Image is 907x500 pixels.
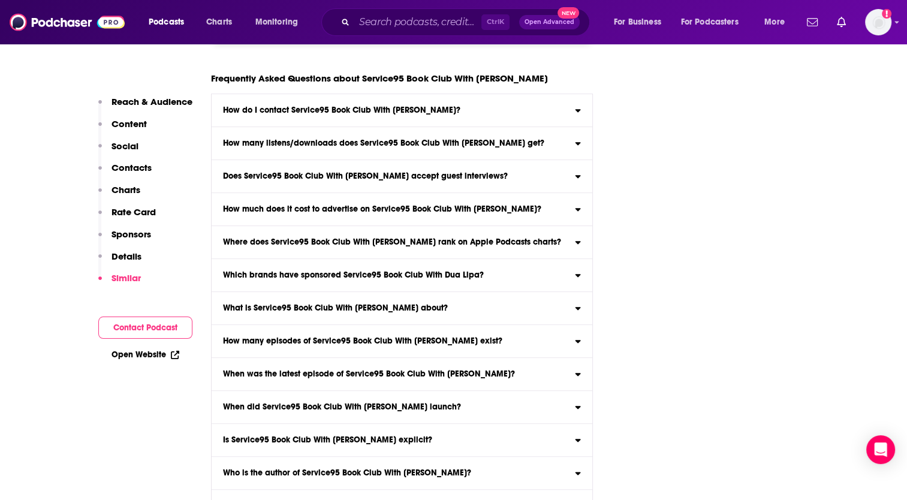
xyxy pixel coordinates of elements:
p: Sponsors [112,228,151,240]
p: Charts [112,184,140,195]
span: New [558,7,579,19]
p: Contacts [112,162,152,173]
button: Open AdvancedNew [519,15,580,29]
a: Open Website [112,350,179,360]
h3: How many episodes of Service95 Book Club With [PERSON_NAME] exist? [223,337,502,345]
span: Charts [206,14,232,31]
span: For Podcasters [681,14,739,31]
p: Social [112,140,138,152]
button: open menu [247,13,314,32]
span: Logged in as ereardon [865,9,891,35]
a: Show notifications dropdown [802,12,822,32]
svg: Add a profile image [882,9,891,19]
button: Social [98,140,138,162]
button: open menu [673,13,756,32]
span: Ctrl K [481,14,510,30]
span: Open Advanced [525,19,574,25]
h3: Who is the author of Service95 Book Club With [PERSON_NAME]? [223,469,471,477]
span: Podcasts [149,14,184,31]
button: Rate Card [98,206,156,228]
a: Charts [198,13,239,32]
h3: What is Service95 Book Club With [PERSON_NAME] about? [223,304,448,312]
span: Monitoring [255,14,298,31]
button: Sponsors [98,228,151,251]
div: Search podcasts, credits, & more... [333,8,601,36]
h3: How do I contact Service95 Book Club With [PERSON_NAME]? [223,106,460,115]
button: Show profile menu [865,9,891,35]
a: Show notifications dropdown [832,12,851,32]
img: Podchaser - Follow, Share and Rate Podcasts [10,11,125,34]
h3: Which brands have sponsored Service95 Book Club With Dua Lipa? [223,271,484,279]
button: open menu [605,13,676,32]
p: Reach & Audience [112,96,192,107]
button: Similar [98,272,141,294]
div: Open Intercom Messenger [866,435,895,464]
p: Details [112,251,141,262]
p: Similar [112,272,141,284]
h3: Is Service95 Book Club With [PERSON_NAME] explicit? [223,436,432,444]
h3: Does Service95 Book Club With [PERSON_NAME] accept guest interviews? [223,172,508,180]
span: For Business [614,14,661,31]
button: Contact Podcast [98,317,192,339]
h3: When was the latest episode of Service95 Book Club With [PERSON_NAME]? [223,370,515,378]
h3: When did Service95 Book Club With [PERSON_NAME] launch? [223,403,461,411]
h3: How many listens/downloads does Service95 Book Club With [PERSON_NAME] get? [223,139,544,147]
button: open menu [140,13,200,32]
button: Content [98,118,147,140]
h3: Frequently Asked Questions about Service95 Book Club With [PERSON_NAME] [211,73,548,84]
h3: Where does Service95 Book Club With [PERSON_NAME] rank on Apple Podcasts charts? [223,238,561,246]
p: Rate Card [112,206,156,218]
span: More [764,14,785,31]
button: Details [98,251,141,273]
img: User Profile [865,9,891,35]
button: open menu [756,13,800,32]
button: Contacts [98,162,152,184]
button: Charts [98,184,140,206]
p: Content [112,118,147,129]
button: Reach & Audience [98,96,192,118]
input: Search podcasts, credits, & more... [354,13,481,32]
h3: How much does it cost to advertise on Service95 Book Club With [PERSON_NAME]? [223,205,541,213]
